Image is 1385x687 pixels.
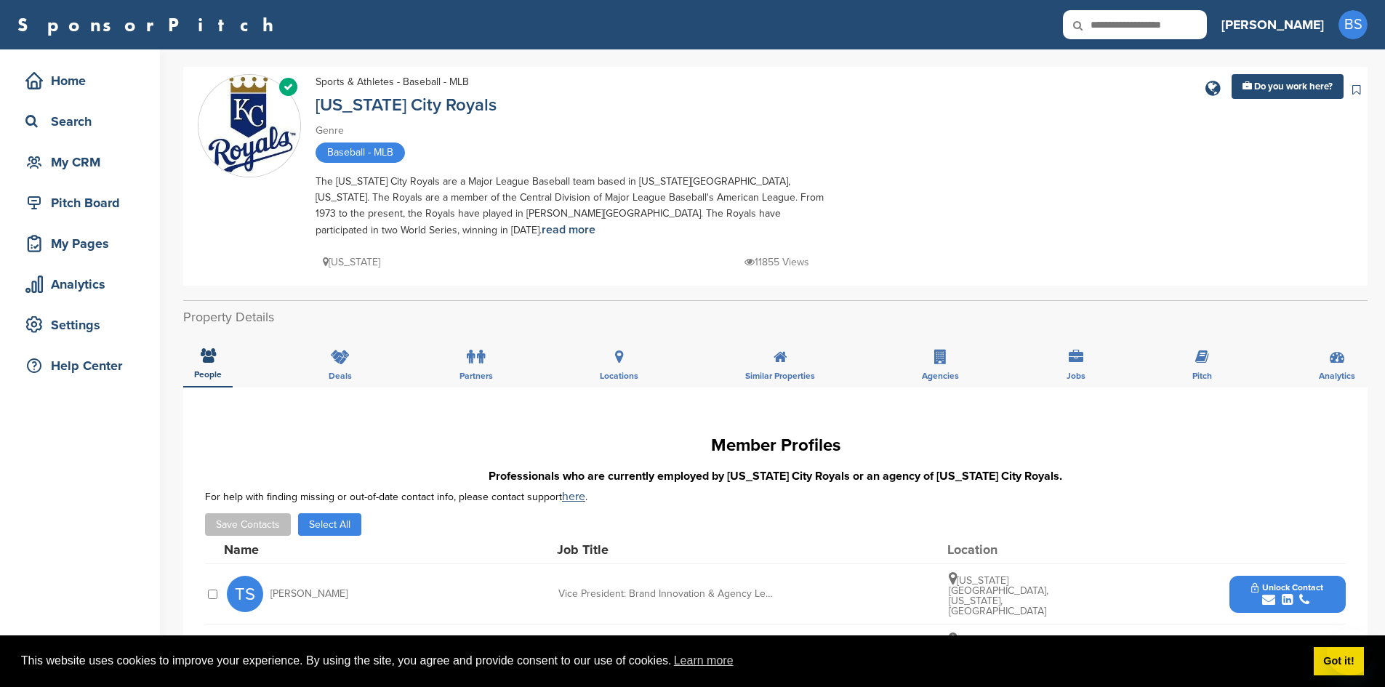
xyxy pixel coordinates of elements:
div: Genre [316,123,824,139]
h1: Member Profiles [205,433,1346,459]
span: Pitch [1192,371,1212,380]
a: Search [15,105,145,138]
div: The [US_STATE] City Royals are a Major League Baseball team based in [US_STATE][GEOGRAPHIC_DATA],... [316,174,824,238]
a: Analytics [15,268,145,301]
span: BS [1338,10,1368,39]
div: Location [947,543,1056,556]
div: My CRM [22,149,145,175]
a: [US_STATE] City Royals [316,95,497,116]
span: This website uses cookies to improve your experience. By using the site, you agree and provide co... [21,650,1302,672]
span: Unlock Contact [1251,582,1323,592]
a: [PERSON_NAME] [1221,9,1324,41]
div: Job Title [557,543,775,556]
h3: Professionals who are currently employed by [US_STATE] City Royals or an agency of [US_STATE] Cit... [205,467,1346,485]
span: TS [227,576,263,612]
span: Locations [600,371,638,380]
div: Sports & Athletes - Baseball - MLB [316,74,469,90]
span: Jobs [1067,371,1085,380]
span: Deals [329,371,352,380]
a: here [562,489,585,504]
a: Pitch Board [15,186,145,220]
div: For help with finding missing or out-of-date contact info, please contact support . [205,491,1346,502]
div: Home [22,68,145,94]
a: learn more about cookies [672,650,736,672]
div: Vice President: Brand Innovation & Agency Lead for Pine Tar Collective [558,589,776,599]
a: Help Center [15,349,145,382]
div: Search [22,108,145,134]
span: Agencies [922,371,959,380]
iframe: Button to launch messaging window [1327,629,1373,675]
a: dismiss cookie message [1314,647,1364,676]
img: Sponsorpitch & Kansas City Royals [198,75,300,177]
a: SponsorPitch [17,15,283,34]
a: Settings [15,308,145,342]
p: [US_STATE] [323,253,380,271]
p: 11855 Views [744,253,809,271]
div: Pitch Board [22,190,145,216]
button: Save Contacts [205,513,291,536]
span: People [194,370,222,379]
button: Unlock Contact [1234,632,1341,676]
a: My Pages [15,227,145,260]
span: [US_STATE][GEOGRAPHIC_DATA], [US_STATE], [GEOGRAPHIC_DATA] [949,574,1048,617]
h2: Property Details [183,308,1368,327]
button: Select All [298,513,361,536]
div: Settings [22,312,145,338]
div: Analytics [22,271,145,297]
a: Do you work here? [1232,74,1344,99]
span: Analytics [1319,371,1355,380]
button: Unlock Contact [1234,572,1341,616]
div: Help Center [22,353,145,379]
h3: [PERSON_NAME] [1221,15,1324,35]
span: [PERSON_NAME] [270,589,348,599]
span: Partners [459,371,493,380]
div: Name [224,543,384,556]
div: My Pages [22,230,145,257]
a: Home [15,64,145,97]
span: Do you work here? [1254,81,1333,92]
a: My CRM [15,145,145,179]
a: read more [542,222,595,237]
span: Baseball - MLB [316,142,405,163]
span: Similar Properties [745,371,815,380]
